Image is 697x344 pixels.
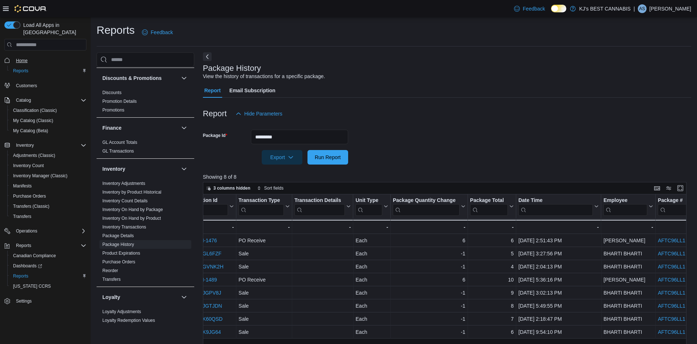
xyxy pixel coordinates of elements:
a: My Catalog (Beta) [10,126,51,135]
span: Inventory On Hand by Product [102,215,161,221]
button: Operations [13,227,40,235]
button: Sort fields [254,184,286,193]
button: Inventory [1,140,89,150]
button: Display options [664,184,673,193]
button: My Catalog (Classic) [7,116,89,126]
a: Inventory Manager (Classic) [10,171,70,180]
button: Reports [13,241,34,250]
a: Feedback [511,1,548,16]
a: Settings [13,297,34,305]
a: INCJN1-GVNK2H [183,264,223,270]
div: [DATE] 3:27:56 PM [518,250,599,258]
div: Each [355,236,388,245]
span: Washington CCRS [10,282,86,291]
span: Reports [10,66,86,75]
div: Package # [658,197,690,204]
a: Reorder [102,268,118,273]
a: AFTC96LL1 [658,303,685,309]
button: Discounts & Promotions [180,74,188,82]
span: Manifests [10,182,86,190]
button: Classification (Classic) [7,105,89,116]
span: Inventory Manager (Classic) [10,171,86,180]
button: Adjustments (Classic) [7,150,89,161]
a: INCJN1-JGTJDN [183,303,222,309]
div: Finance [97,138,194,158]
div: [PERSON_NAME] [603,276,653,284]
a: Inventory Count [10,161,47,170]
a: Adjustments (Classic) [10,151,58,160]
h3: Discounts & Promotions [102,74,162,82]
span: Inventory Manager (Classic) [13,173,68,179]
span: Purchase Orders [10,192,86,201]
button: Inventory [102,165,178,173]
div: Inventory [97,179,194,287]
h3: Report [203,109,227,118]
div: Sale [239,315,290,324]
a: Inventory On Hand by Package [102,207,163,212]
a: PO5TKM-1489 [183,277,217,283]
button: Inventory Count [7,161,89,171]
input: Dark Mode [551,5,566,12]
div: [DATE] 5:36:16 PM [518,276,599,284]
div: Loyalty [97,307,194,328]
div: Transaction Details [294,197,345,216]
a: Dashboards [10,262,45,270]
div: Package Total [470,197,508,216]
div: - [603,223,653,231]
span: Report [204,83,221,98]
span: Inventory [13,141,86,150]
span: Classification (Classic) [10,106,86,115]
span: Transfers [13,214,31,219]
div: Each [355,263,388,271]
a: Purchase Orders [10,192,49,201]
p: KJ's BEST CANNABIS [579,4,631,13]
div: 5 [470,250,514,258]
button: Transfers (Classic) [7,201,89,211]
div: Employee [603,197,647,204]
div: - [294,223,351,231]
span: GL Account Totals [102,139,137,145]
p: Showing 8 of 8 [203,173,691,181]
button: Package # [658,197,696,216]
span: Promotion Details [102,98,137,104]
span: Manifests [13,183,32,189]
button: Run Report [307,150,348,165]
div: - [239,223,290,231]
div: Transaction Type [239,197,284,216]
span: Feedback [523,5,545,12]
span: GL Transactions [102,148,134,154]
div: 4 [470,263,514,271]
a: Purchase Orders [102,259,135,264]
button: Package Total [470,197,514,216]
button: Enter fullscreen [676,184,685,193]
a: Manifests [10,182,34,190]
button: Inventory [180,165,188,173]
button: Export [262,150,302,165]
button: Discounts & Promotions [102,74,178,82]
span: Loyalty Redemption Values [102,317,155,323]
div: Sale [239,263,290,271]
span: Package History [102,242,134,247]
button: Settings [1,296,89,306]
h3: Finance [102,124,122,131]
a: PO5TKM-1476 [183,238,217,244]
span: Reports [13,241,86,250]
a: Home [13,56,30,65]
div: Sale [239,302,290,311]
div: Transaction Id URL [183,197,228,216]
label: Package Id [203,133,227,138]
span: My Catalog (Classic) [10,116,86,125]
a: AFTC96LL1 [658,251,685,257]
button: My Catalog (Beta) [7,126,89,136]
div: 6 [470,328,514,337]
span: Reports [13,68,28,74]
div: 6 [393,276,465,284]
nav: Complex example [4,52,86,325]
button: Operations [1,226,89,236]
a: Reports [10,272,31,280]
button: Purchase Orders [7,191,89,201]
h3: Inventory [102,165,125,173]
div: PO Receive [239,236,290,245]
a: AFTC96LL1 [658,316,685,322]
a: Feedback [139,25,176,40]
